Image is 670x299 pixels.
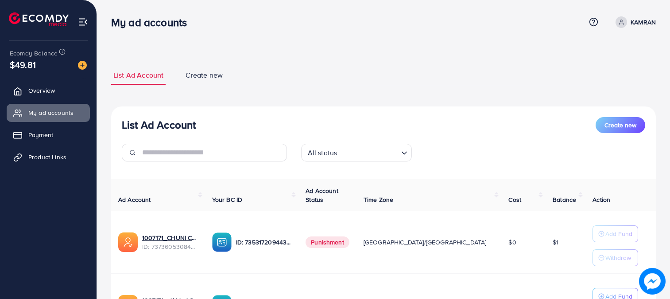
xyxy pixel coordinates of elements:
img: menu [78,17,88,27]
p: KAMRAN [631,17,656,28]
span: Product Links [28,153,66,161]
span: My ad accounts [28,108,74,117]
span: $1 [553,238,558,247]
div: Search for option [301,144,412,161]
span: Payment [28,130,53,139]
p: Add Fund [605,228,632,239]
span: Ad Account Status [306,186,338,204]
p: ID: 7353172094433247233 [236,237,292,248]
span: Overview [28,86,55,95]
span: Ecomdy Balance [10,49,58,58]
img: image [78,61,87,70]
span: Balance [553,195,576,204]
img: logo [9,12,69,26]
span: Action [593,195,610,204]
span: Time Zone [364,195,393,204]
span: Create new [186,70,223,80]
h3: My ad accounts [111,16,194,29]
a: KAMRAN [612,16,656,28]
span: All status [306,146,339,159]
input: Search for option [340,145,397,159]
a: Payment [7,126,90,144]
span: [GEOGRAPHIC_DATA]/[GEOGRAPHIC_DATA] [364,238,487,247]
span: $0 [508,238,516,247]
a: Product Links [7,148,90,166]
img: image [639,268,666,295]
span: ID: 7373605308482207761 [142,242,198,251]
span: $49.81 [10,58,36,71]
img: ic-ads-acc.e4c84228.svg [118,232,138,252]
span: List Ad Account [113,70,163,80]
a: My ad accounts [7,104,90,122]
div: <span class='underline'>1007171_CHUNI CHUTIYA AD ACC_1716801286209</span></br>7373605308482207761 [142,233,198,252]
span: Ad Account [118,195,151,204]
button: Add Fund [593,225,638,242]
button: Withdraw [593,249,638,266]
h3: List Ad Account [122,118,196,131]
span: Cost [508,195,521,204]
a: Overview [7,82,90,99]
p: Withdraw [605,252,631,263]
img: ic-ba-acc.ded83a64.svg [212,232,232,252]
span: Your BC ID [212,195,243,204]
a: 1007171_CHUNI CHUTIYA AD ACC_1716801286209 [142,233,198,242]
span: Create new [604,121,636,130]
span: Punishment [306,236,349,248]
button: Create new [596,117,645,133]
